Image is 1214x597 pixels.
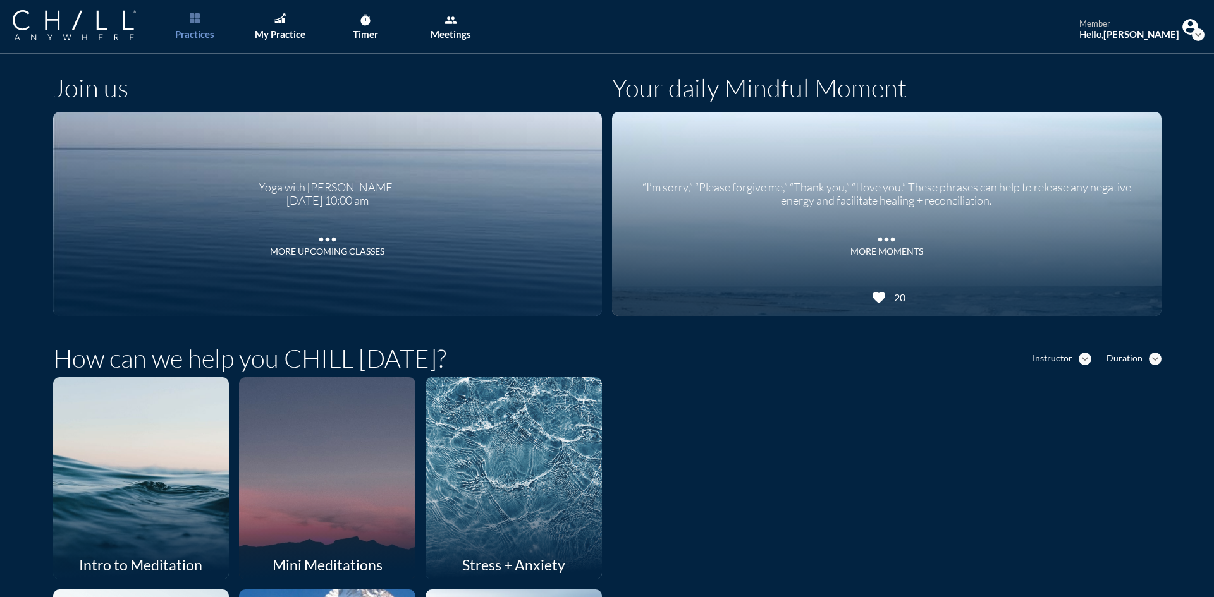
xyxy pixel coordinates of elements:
div: Timer [353,28,378,40]
div: MORE MOMENTS [850,246,923,257]
i: more_horiz [874,227,899,246]
i: group [445,14,457,27]
i: expand_more [1192,28,1205,41]
i: expand_more [1079,353,1091,365]
img: Profile icon [1182,19,1198,35]
h1: Your daily Mindful Moment [612,73,907,103]
div: Meetings [431,28,471,40]
div: Stress + Anxiety [426,550,602,579]
div: Intro to Meditation [53,550,230,579]
div: member [1079,19,1179,29]
h1: How can we help you CHILL [DATE]? [53,343,446,373]
div: Mini Meditations [239,550,415,579]
div: Hello, [1079,28,1179,40]
img: Graph [274,13,285,23]
i: timer [359,14,372,27]
img: List [190,13,200,23]
div: “I’m sorry,” “Please forgive me,” “Thank you,” “I love you.” These phrases can help to release an... [628,171,1146,208]
div: Instructor [1033,353,1072,364]
i: favorite [871,290,886,305]
a: Company Logo [13,10,161,42]
h1: Join us [53,73,128,103]
div: Duration [1107,353,1143,364]
i: expand_more [1149,353,1162,365]
div: More Upcoming Classes [270,246,384,257]
div: My Practice [255,28,305,40]
i: more_horiz [315,227,340,246]
img: Company Logo [13,10,136,40]
div: Practices [175,28,214,40]
div: [DATE] 10:00 am [259,194,396,208]
div: 20 [890,291,905,303]
div: Yoga with [PERSON_NAME] [259,171,396,195]
strong: [PERSON_NAME] [1103,28,1179,40]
